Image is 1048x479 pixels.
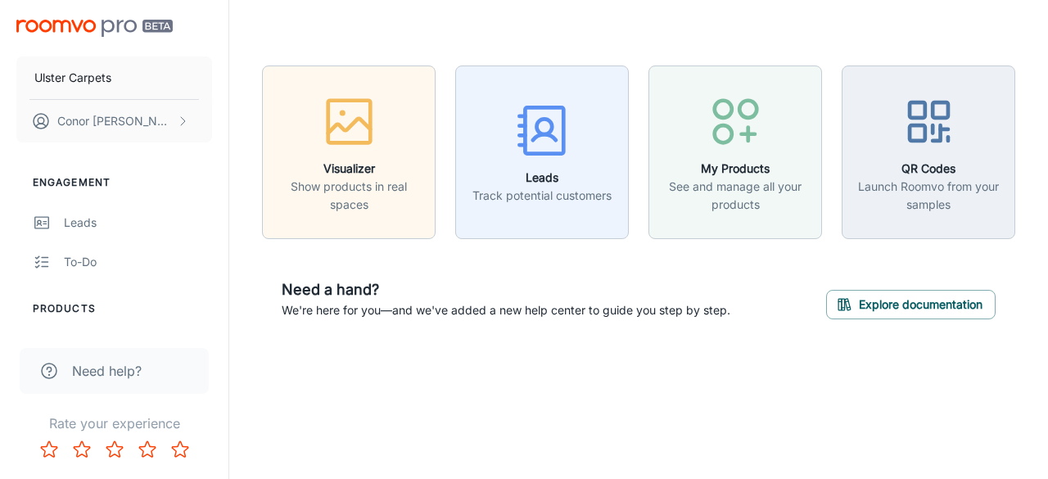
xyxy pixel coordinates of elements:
[57,112,173,130] p: Conor [PERSON_NAME]
[282,278,730,301] h6: Need a hand?
[16,100,212,142] button: Conor [PERSON_NAME]
[273,178,425,214] p: Show products in real spaces
[648,66,822,239] button: My ProductsSee and manage all your products
[282,301,730,319] p: We're here for you—and we've added a new help center to guide you step by step.
[34,69,111,87] p: Ulster Carpets
[455,66,629,239] button: LeadsTrack potential customers
[64,253,212,271] div: To-do
[72,361,142,381] span: Need help?
[852,160,1005,178] h6: QR Codes
[64,214,212,232] div: Leads
[16,56,212,99] button: Ulster Carpets
[842,66,1015,239] button: QR CodesLaunch Roomvo from your samples
[826,295,996,311] a: Explore documentation
[852,178,1005,214] p: Launch Roomvo from your samples
[262,66,436,239] button: VisualizerShow products in real spaces
[648,142,822,159] a: My ProductsSee and manage all your products
[16,20,173,37] img: Roomvo PRO Beta
[455,142,629,159] a: LeadsTrack potential customers
[842,142,1015,159] a: QR CodesLaunch Roomvo from your samples
[659,178,811,214] p: See and manage all your products
[273,160,425,178] h6: Visualizer
[826,290,996,319] button: Explore documentation
[472,187,612,205] p: Track potential customers
[659,160,811,178] h6: My Products
[472,169,612,187] h6: Leads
